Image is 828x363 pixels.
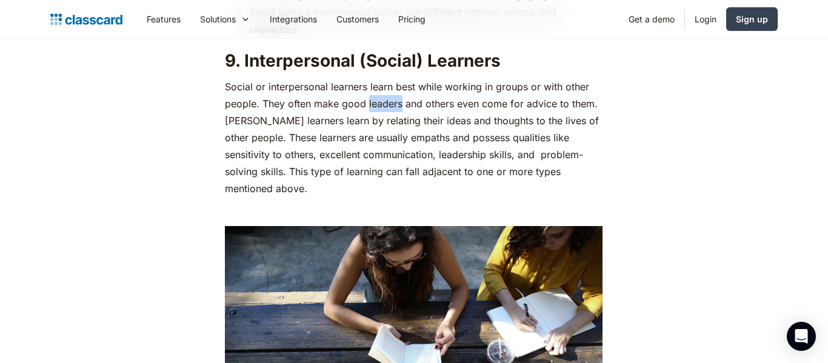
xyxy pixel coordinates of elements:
div: Open Intercom Messenger [787,322,816,351]
a: Integrations [260,5,327,33]
a: Pricing [389,5,435,33]
p: ‍ [225,203,603,220]
a: home [50,11,122,28]
a: Customers [327,5,389,33]
div: Solutions [190,5,260,33]
div: Sign up [736,13,768,25]
a: Get a demo [619,5,684,33]
div: Solutions [200,13,236,25]
a: Sign up [726,7,778,31]
strong: 9. Interpersonal (Social) Learners [225,50,501,71]
p: Social or interpersonal learners learn best while working in groups or with other people. They of... [225,78,603,197]
a: Login [685,5,726,33]
a: Features [137,5,190,33]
